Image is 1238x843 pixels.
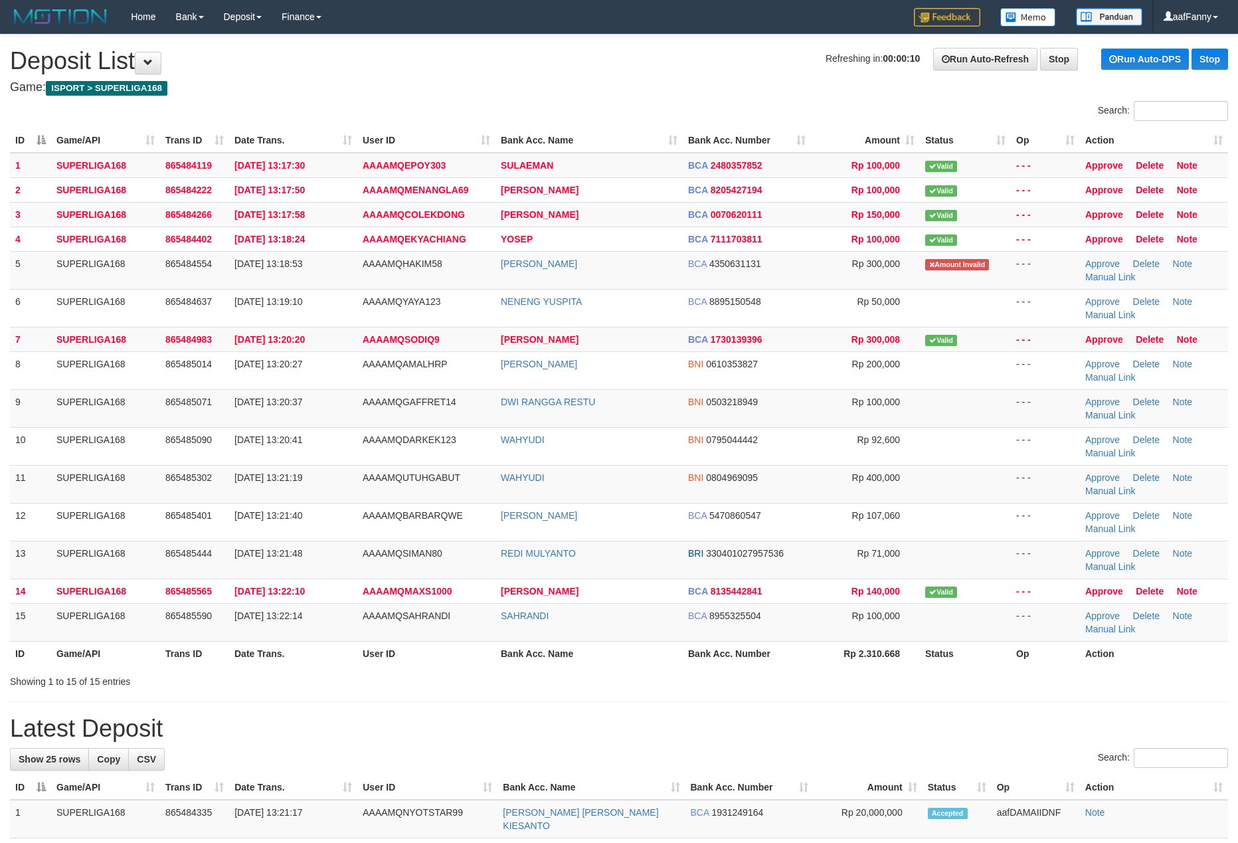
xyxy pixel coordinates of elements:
span: AAAAMQYAYA123 [363,296,441,307]
a: [PERSON_NAME] [501,586,578,597]
a: Delete [1133,258,1160,269]
a: Approve [1085,334,1123,345]
a: Approve [1085,434,1120,445]
a: Approve [1085,610,1120,621]
span: Rp 100,000 [851,234,900,244]
span: AAAAMQBARBARQWE [363,510,463,521]
a: Approve [1085,185,1123,195]
span: [DATE] 13:22:10 [234,586,305,597]
a: REDI MULYANTO [501,548,576,559]
td: - - - [1011,153,1080,178]
td: 12 [10,503,51,541]
span: AAAAMQGAFFRET14 [363,397,456,407]
th: User ID [357,641,495,666]
span: Copy 8895150548 to clipboard [709,296,761,307]
td: - - - [1011,427,1080,465]
th: ID: activate to sort column descending [10,775,51,800]
span: Amount is not matched [925,259,989,270]
a: Approve [1085,234,1123,244]
span: Copy 8205427194 to clipboard [711,185,762,195]
a: CSV [128,748,165,771]
a: Approve [1085,296,1120,307]
span: Copy 0795044442 to clipboard [706,434,758,445]
a: Note [1173,258,1193,269]
span: AAAAMQHAKIM58 [363,258,442,269]
a: Run Auto-DPS [1101,48,1189,70]
td: 3 [10,202,51,227]
span: 865484554 [165,258,212,269]
td: 1 [10,153,51,178]
span: BNI [688,434,703,445]
span: Rp 100,000 [852,610,900,621]
span: 865484983 [165,334,212,345]
a: Run Auto-Refresh [933,48,1037,70]
a: Note [1173,397,1193,407]
td: SUPERLIGA168 [51,327,160,351]
a: [PERSON_NAME] [501,258,577,269]
td: AAAAMQNYOTSTAR99 [357,800,497,838]
th: Bank Acc. Name [495,641,683,666]
a: Delete [1136,185,1164,195]
span: [DATE] 13:21:48 [234,548,302,559]
span: [DATE] 13:20:27 [234,359,302,369]
td: SUPERLIGA168 [51,177,160,202]
a: Show 25 rows [10,748,89,771]
span: BCA [688,209,708,220]
span: Copy 4350631131 to clipboard [709,258,761,269]
span: Copy 0070620111 to clipboard [711,209,762,220]
span: [DATE] 13:21:40 [234,510,302,521]
span: 865485090 [165,434,212,445]
span: BCA [691,807,709,818]
th: Op [1011,641,1080,666]
td: 1 [10,800,51,838]
th: Game/API [51,641,160,666]
td: - - - [1011,202,1080,227]
span: AAAAMQCOLEKDONG [363,209,465,220]
img: Feedback.jpg [914,8,980,27]
a: Note [1177,209,1197,220]
span: Rp 92,600 [857,434,900,445]
td: - - - [1011,503,1080,541]
a: Approve [1085,359,1120,369]
span: Rp 100,000 [851,160,900,171]
span: Copy 5470860547 to clipboard [709,510,761,521]
a: Approve [1085,472,1120,483]
a: Note [1177,586,1197,597]
span: AAAAMQMENANGLA69 [363,185,468,195]
a: Stop [1192,48,1228,70]
th: Bank Acc. Number [683,641,811,666]
span: BNI [688,472,703,483]
td: - - - [1011,227,1080,251]
a: YOSEP [501,234,533,244]
th: Game/API: activate to sort column ascending [51,128,160,153]
th: Bank Acc. Number: activate to sort column ascending [685,775,814,800]
a: NENENG YUSPITA [501,296,582,307]
a: Approve [1085,209,1123,220]
span: CSV [137,754,156,765]
td: SUPERLIGA168 [51,389,160,427]
a: Note [1173,548,1193,559]
a: Note [1173,510,1193,521]
a: [PERSON_NAME] [501,510,577,521]
td: SUPERLIGA168 [51,800,160,838]
span: Rp 100,000 [852,397,900,407]
a: Delete [1133,472,1160,483]
span: Rp 50,000 [857,296,900,307]
span: AAAAMQSODIQ9 [363,334,440,345]
a: [PERSON_NAME] [501,359,577,369]
span: 865485302 [165,472,212,483]
h4: Game: [10,81,1228,94]
span: Copy 8135442841 to clipboard [711,586,762,597]
td: SUPERLIGA168 [51,579,160,603]
span: [DATE] 13:20:37 [234,397,302,407]
td: 5 [10,251,51,289]
a: Approve [1085,586,1123,597]
a: Delete [1133,359,1160,369]
span: Copy 1730139396 to clipboard [711,334,762,345]
span: AAAAMQDARKEK123 [363,434,456,445]
th: Trans ID [160,641,229,666]
label: Search: [1098,101,1228,121]
span: BCA [688,296,707,307]
td: - - - [1011,289,1080,327]
a: WAHYUDI [501,472,545,483]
